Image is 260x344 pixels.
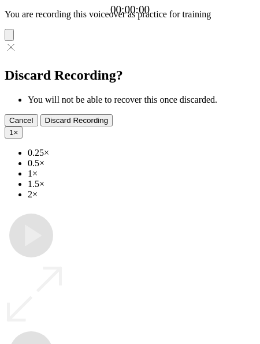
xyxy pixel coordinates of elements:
button: Discard Recording [40,114,113,126]
button: Cancel [5,114,38,126]
li: 0.5× [28,158,255,169]
a: 00:00:00 [110,3,150,16]
li: You will not be able to recover this once discarded. [28,95,255,105]
li: 1× [28,169,255,179]
p: You are recording this voiceover as practice for training [5,9,255,20]
button: 1× [5,126,23,139]
li: 2× [28,189,255,200]
li: 1.5× [28,179,255,189]
li: 0.25× [28,148,255,158]
span: 1 [9,128,13,137]
h2: Discard Recording? [5,68,255,83]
